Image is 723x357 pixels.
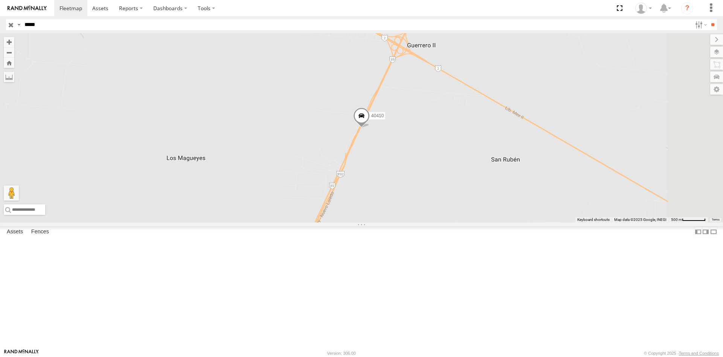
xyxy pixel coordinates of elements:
label: Dock Summary Table to the Left [694,226,702,237]
a: Visit our Website [4,349,39,357]
button: Map Scale: 500 m per 59 pixels [669,217,708,222]
button: Drag Pegman onto the map to open Street View [4,185,19,201]
label: Hide Summary Table [710,226,717,237]
button: Keyboard shortcuts [577,217,610,222]
label: Measure [4,72,14,82]
i: ? [681,2,693,14]
div: © Copyright 2025 - [644,351,719,355]
button: Zoom Home [4,58,14,68]
div: Version: 306.00 [327,351,356,355]
button: Zoom in [4,37,14,47]
span: Map data ©2025 Google, INEGI [614,218,667,222]
label: Fences [27,227,53,237]
span: 40410 [371,113,384,118]
label: Search Query [16,19,22,30]
span: 500 m [671,218,682,222]
button: Zoom out [4,47,14,58]
label: Search Filter Options [692,19,708,30]
label: Assets [3,227,27,237]
label: Dock Summary Table to the Right [702,226,709,237]
label: Map Settings [710,84,723,95]
img: rand-logo.svg [8,6,47,11]
a: Terms and Conditions [679,351,719,355]
a: Terms (opens in new tab) [712,218,720,221]
div: Juan Lopez [633,3,654,14]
